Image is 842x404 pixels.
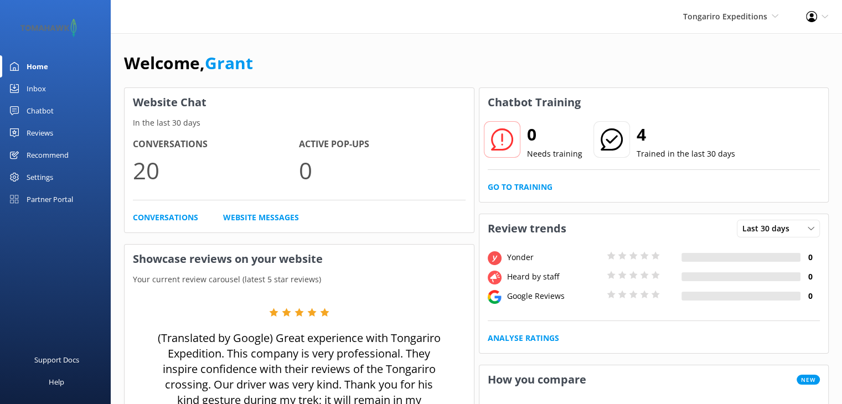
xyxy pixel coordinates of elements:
[27,166,53,188] div: Settings
[527,121,582,148] h2: 0
[800,251,820,263] h4: 0
[133,152,299,189] p: 20
[504,251,604,263] div: Yonder
[488,332,559,344] a: Analyse Ratings
[27,122,53,144] div: Reviews
[479,214,575,243] h3: Review trends
[742,222,796,235] span: Last 30 days
[125,273,474,286] p: Your current review carousel (latest 5 star reviews)
[479,365,595,394] h3: How you compare
[504,271,604,283] div: Heard by staff
[205,51,253,74] a: Grant
[133,211,198,224] a: Conversations
[124,50,253,76] h1: Welcome,
[27,188,73,210] div: Partner Portal
[504,290,604,302] div: Google Reviews
[133,137,299,152] h4: Conversations
[299,137,465,152] h4: Active Pop-ups
[223,211,299,224] a: Website Messages
[800,271,820,283] h4: 0
[797,375,820,385] span: New
[17,19,80,37] img: 2-1647550015.png
[527,148,582,160] p: Needs training
[299,152,465,189] p: 0
[125,88,474,117] h3: Website Chat
[125,117,474,129] p: In the last 30 days
[27,77,46,100] div: Inbox
[488,181,552,193] a: Go to Training
[479,88,589,117] h3: Chatbot Training
[34,349,79,371] div: Support Docs
[125,245,474,273] h3: Showcase reviews on your website
[49,371,64,393] div: Help
[27,100,54,122] div: Chatbot
[637,148,735,160] p: Trained in the last 30 days
[637,121,735,148] h2: 4
[683,11,767,22] span: Tongariro Expeditions
[800,290,820,302] h4: 0
[27,55,48,77] div: Home
[27,144,69,166] div: Recommend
